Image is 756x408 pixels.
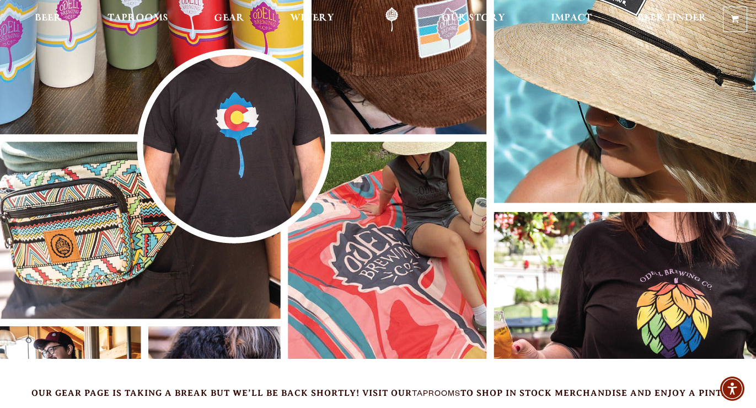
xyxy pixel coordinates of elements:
[551,14,592,23] span: Impact
[442,14,505,23] span: Our Story
[412,390,460,399] a: taprooms
[290,14,334,23] span: Winery
[435,7,512,32] a: Our Story
[100,7,175,32] a: Taprooms
[637,14,707,23] span: Beer Finder
[35,14,62,23] span: Beer
[371,7,412,32] a: Odell Home
[28,7,69,32] a: Beer
[283,7,341,32] a: Winery
[28,386,728,408] h5: Our gear page is taking a break but we’ll be back shortly! Visit our to shop in stock merchandise...
[207,7,251,32] a: Gear
[214,14,244,23] span: Gear
[630,7,714,32] a: Beer Finder
[108,14,168,23] span: Taprooms
[544,7,599,32] a: Impact
[720,377,744,401] div: Accessibility Menu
